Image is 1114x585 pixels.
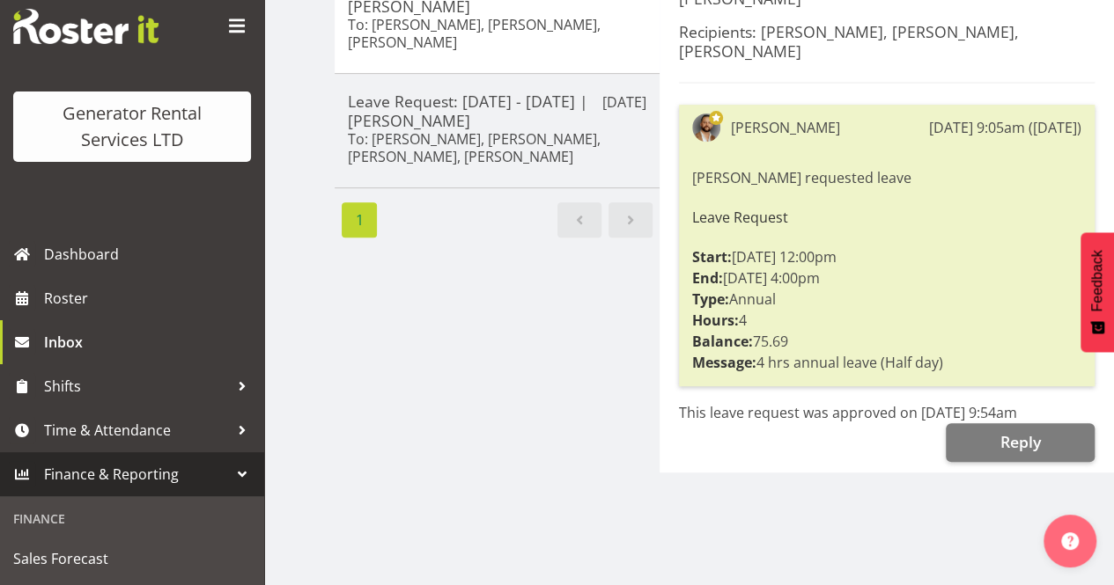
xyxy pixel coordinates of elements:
[4,537,260,581] a: Sales Forecast
[1061,532,1079,550] img: help-xxl-2.png
[44,329,255,355] span: Inbox
[692,209,1081,225] h6: Leave Request
[13,545,251,572] span: Sales Forecast
[692,289,729,309] strong: Type:
[946,423,1095,462] button: Reply
[4,501,260,537] div: Finance
[348,16,646,51] h6: To: [PERSON_NAME], [PERSON_NAME], [PERSON_NAME]
[679,22,1095,61] h5: Recipients: [PERSON_NAME], [PERSON_NAME], [PERSON_NAME]
[44,461,229,487] span: Finance & Reporting
[1081,232,1114,352] button: Feedback - Show survey
[31,100,233,153] div: Generator Rental Services LTD
[557,202,601,238] a: Previous page
[692,268,723,288] strong: End:
[44,285,255,311] span: Roster
[929,117,1081,138] div: [DATE] 9:05am ([DATE])
[13,9,159,44] img: Rosterit website logo
[692,332,753,351] strong: Balance:
[731,117,840,138] div: [PERSON_NAME]
[692,163,1081,377] div: [PERSON_NAME] requested leave [DATE] 12:00pm [DATE] 4:00pm Annual 4 75.69 4 hrs annual leave (Hal...
[1089,250,1105,311] span: Feedback
[348,91,646,130] h5: Leave Request: [DATE] - [DATE] | [PERSON_NAME]
[692,247,732,267] strong: Start:
[348,130,646,165] h6: To: [PERSON_NAME], [PERSON_NAME], [PERSON_NAME], [PERSON_NAME]
[609,202,653,238] a: Next page
[679,403,1017,422] span: This leave request was approved on [DATE] 9:54am
[44,241,255,267] span: Dashboard
[692,311,739,330] strong: Hours:
[692,353,756,372] strong: Message:
[602,91,646,113] p: [DATE]
[44,373,229,399] span: Shifts
[692,113,720,142] img: sean-johnstone4fef95288b34d066b2c6be044394188f.png
[1000,431,1040,452] span: Reply
[44,417,229,443] span: Time & Attendance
